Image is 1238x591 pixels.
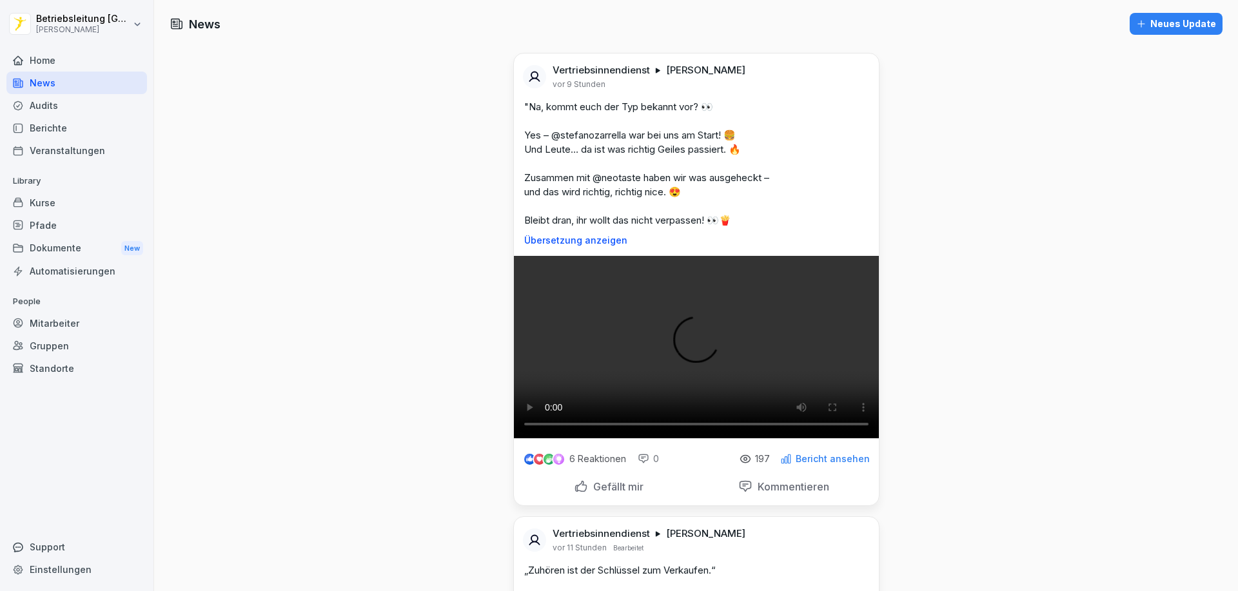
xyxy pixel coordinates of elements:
[544,454,555,465] img: celebrate
[553,453,564,465] img: inspiring
[588,480,644,493] p: Gefällt mir
[6,214,147,237] a: Pfade
[524,235,869,246] p: Übersetzung anzeigen
[535,454,544,464] img: love
[6,291,147,312] p: People
[36,14,130,24] p: Betriebsleitung [GEOGRAPHIC_DATA]
[189,15,221,33] h1: News
[1136,17,1216,31] div: Neues Update
[6,334,147,357] a: Gruppen
[1130,13,1223,35] button: Neues Update
[553,79,605,90] p: vor 9 Stunden
[6,72,147,94] a: News
[796,454,870,464] p: Bericht ansehen
[121,241,143,256] div: New
[553,543,607,553] p: vor 11 Stunden
[613,543,644,553] p: Bearbeitet
[524,100,869,228] p: "Na, kommt euch der Typ bekannt vor? 👀 Yes – @stefanozarrella war bei uns am Start! 🍔 Und Leute… ...
[6,558,147,581] a: Einstellungen
[666,64,745,77] p: [PERSON_NAME]
[6,536,147,558] div: Support
[6,312,147,334] a: Mitarbeiter
[553,527,650,540] p: Vertriebsinnendienst
[524,454,535,464] img: like
[6,49,147,72] a: Home
[755,454,770,464] p: 197
[752,480,829,493] p: Kommentieren
[6,357,147,380] a: Standorte
[36,25,130,34] p: [PERSON_NAME]
[6,237,147,260] div: Dokumente
[6,260,147,282] a: Automatisierungen
[6,117,147,139] a: Berichte
[6,191,147,214] a: Kurse
[569,454,626,464] p: 6 Reaktionen
[6,94,147,117] a: Audits
[6,171,147,191] p: Library
[6,139,147,162] a: Veranstaltungen
[638,452,659,465] div: 0
[553,64,650,77] p: Vertriebsinnendienst
[6,237,147,260] a: DokumenteNew
[666,527,745,540] p: [PERSON_NAME]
